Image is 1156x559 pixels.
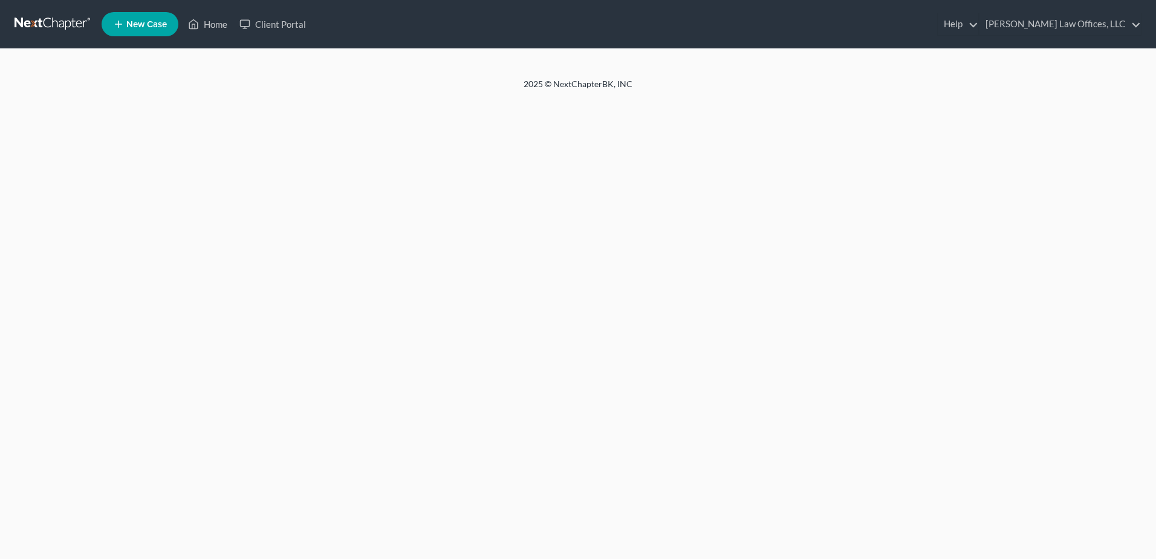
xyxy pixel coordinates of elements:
[182,13,233,35] a: Home
[102,12,178,36] new-legal-case-button: New Case
[938,13,978,35] a: Help
[233,13,312,35] a: Client Portal
[979,13,1141,35] a: [PERSON_NAME] Law Offices, LLC
[233,78,923,100] div: 2025 © NextChapterBK, INC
